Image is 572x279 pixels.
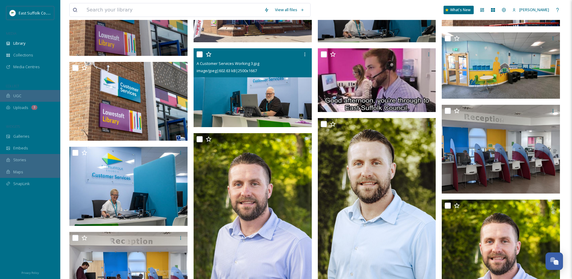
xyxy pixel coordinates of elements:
[6,84,19,88] span: COLLECT
[21,269,39,276] a: Privacy Policy
[13,133,30,139] span: Galleries
[69,62,188,141] img: Customer Services Signs 1.jpg
[509,4,552,16] a: [PERSON_NAME]
[442,105,560,194] img: Marina2.jpg
[13,145,28,151] span: Embeds
[10,10,16,16] img: ESC%20Logo.png
[19,10,54,16] span: East Suffolk Council
[318,48,436,112] img: Call centre.jpg
[13,52,33,58] span: Collections
[197,68,257,73] span: image/jpeg | 602.63 kB | 2500 x 1667
[6,124,20,129] span: WIDGETS
[6,31,17,36] span: MEDIA
[519,7,549,12] span: [PERSON_NAME]
[13,64,40,70] span: Media Centres
[13,157,26,163] span: Stories
[194,48,312,127] img: A Customer Services Working 3.jpg
[442,32,560,99] img: Customer Services Wallpaper 4.jpg
[84,3,261,17] input: Search your library
[21,271,39,275] span: Privacy Policy
[31,105,37,110] div: 3
[272,4,307,16] a: View all files
[13,181,30,187] span: SnapLink
[197,61,259,66] span: A Customer Services Working 3.jpg
[13,169,23,175] span: Maps
[13,40,25,46] span: Library
[13,93,21,99] span: UGC
[13,105,28,111] span: Uploads
[69,147,188,226] img: A Customer Services Working 2.jpg
[444,6,474,14] a: What's New
[545,252,563,270] button: Open Chat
